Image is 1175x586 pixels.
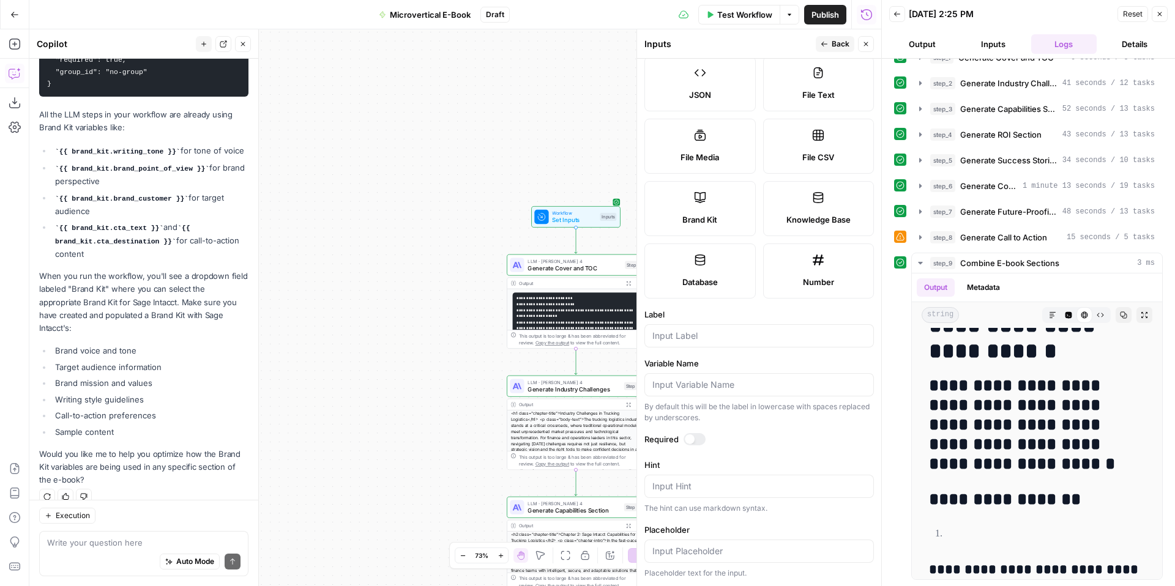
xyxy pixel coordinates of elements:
[1137,258,1155,269] span: 3 ms
[689,89,711,101] span: JSON
[39,448,248,486] p: Would you like me to help you optimize how the Brand Kit variables are being used in any specific...
[528,258,621,265] span: LLM · [PERSON_NAME] 4
[52,377,248,389] li: Brand mission and values
[698,5,780,24] button: Test Workflow
[930,128,955,141] span: step_4
[644,459,874,471] label: Hint
[912,99,1162,119] button: 52 seconds / 13 tasks
[930,103,955,115] span: step_3
[519,332,641,346] div: This output is too large & has been abbreviated for review. to view the full content.
[922,307,959,323] span: string
[1067,232,1155,243] span: 15 seconds / 5 tasks
[912,253,1162,273] button: 3 ms
[816,36,854,52] button: Back
[52,191,248,217] li: for target audience
[960,77,1057,89] span: Generate Industry Challenges
[1123,9,1143,20] span: Reset
[930,154,955,166] span: step_5
[681,151,719,163] span: File Media
[52,144,248,158] li: for tone of voice
[600,213,616,221] div: Inputs
[786,213,851,226] span: Knowledge Base
[55,224,163,232] code: {{ brand_kit.cta_text }}
[625,261,641,269] div: Step 1
[644,433,874,445] label: Required
[552,215,596,224] span: Set Inputs
[519,280,621,287] div: Output
[1062,155,1155,166] span: 34 seconds / 10 tasks
[644,38,812,50] div: Inputs
[39,108,248,134] p: All the LLM steps in your workflow are already using Brand Kit variables like:
[804,5,846,24] button: Publish
[682,213,717,226] span: Brand Kit
[960,257,1059,269] span: Combine E-book Sections
[912,176,1162,196] button: 1 minute 13 seconds / 19 tasks
[832,39,849,50] span: Back
[960,154,1057,166] span: Generate Success Stories
[1117,6,1148,22] button: Reset
[575,349,577,374] g: Edge from step_1 to step_2
[528,506,620,515] span: Generate Capabilities Section
[960,128,1042,141] span: Generate ROI Section
[37,38,192,50] div: Copilot
[802,151,834,163] span: File CSV
[930,257,955,269] span: step_9
[535,340,569,346] span: Copy the output
[930,77,955,89] span: step_2
[39,270,248,335] p: When you run the workflow, you'll see a dropdown field labeled "Brand Kit" where you can select t...
[528,500,620,507] span: LLM · [PERSON_NAME] 4
[390,9,471,21] span: Microvertical E-Book
[644,568,874,579] div: Placeholder text for the input.
[56,510,90,521] span: Execution
[52,361,248,373] li: Target audience information
[912,273,1162,579] div: 3 ms
[519,453,641,467] div: This output is too large & has been abbreviated for review. to view the full content.
[644,503,874,514] div: The hint can use markdown syntax.
[960,206,1057,218] span: Generate Future-Proofing Section
[960,278,1007,297] button: Metadata
[652,330,866,342] input: Input Label
[160,554,220,569] button: Auto Mode
[912,150,1162,170] button: 34 seconds / 10 tasks
[912,73,1162,93] button: 41 seconds / 12 tasks
[912,125,1162,144] button: 43 seconds / 13 tasks
[1062,206,1155,217] span: 48 seconds / 13 tasks
[930,206,955,218] span: step_7
[652,545,866,557] input: Input Placeholder
[52,409,248,421] li: Call-to-action preferences
[486,9,504,20] span: Draft
[802,89,835,101] span: File Text
[1031,34,1097,54] button: Logs
[912,228,1162,247] button: 15 seconds / 5 tasks
[930,180,955,192] span: step_6
[507,206,645,228] div: WorkflowSet InputsInputs
[1023,180,1155,191] span: 1 minute 13 seconds / 19 tasks
[917,278,955,297] button: Output
[528,264,621,273] span: Generate Cover and TOC
[52,426,248,438] li: Sample content
[912,202,1162,221] button: 48 seconds / 13 tasks
[507,376,645,470] div: LLM · [PERSON_NAME] 4Generate Industry ChallengesStep 2Output<h1 class="chapter-title">Industry C...
[652,379,866,391] input: Input Variable Name
[1062,103,1155,114] span: 52 seconds / 13 tasks
[528,379,620,386] span: LLM · [PERSON_NAME] 4
[624,382,641,390] div: Step 2
[176,556,214,567] span: Auto Mode
[644,357,874,369] label: Variable Name
[528,385,620,394] span: Generate Industry Challenges
[575,470,577,495] g: Edge from step_2 to step_3
[1102,34,1168,54] button: Details
[575,228,577,253] g: Edge from start to step_1
[475,551,488,560] span: 73%
[55,165,209,172] code: {{ brand_kit.brand_point_of_view }}
[52,344,248,357] li: Brand voice and tone
[717,9,772,21] span: Test Workflow
[519,401,621,408] div: Output
[960,103,1057,115] span: Generate Capabilities Section
[960,180,1018,192] span: Generate Competitive Analysis
[52,393,248,406] li: Writing style guidelines
[55,148,181,155] code: {{ brand_kit.writing_tone }}
[811,9,839,21] span: Publish
[930,231,955,243] span: step_8
[39,508,95,524] button: Execution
